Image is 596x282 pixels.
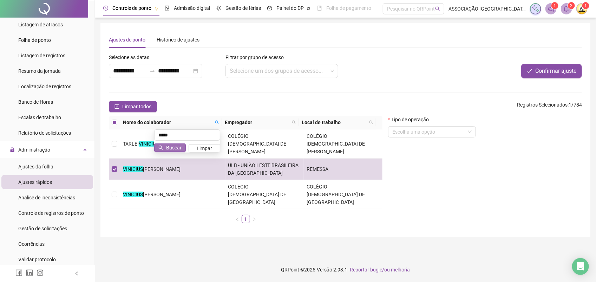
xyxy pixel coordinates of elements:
[527,68,532,74] span: check
[139,141,159,147] mark: VINICIUS
[388,116,433,123] label: Tipo de operação
[150,68,155,74] span: to
[154,6,158,11] span: pushpin
[18,241,45,247] span: Ocorrências
[18,226,67,231] span: Gestão de solicitações
[577,4,587,14] img: 4180
[18,257,56,262] span: Validar protocolo
[158,145,163,150] span: search
[435,6,440,12] span: search
[18,115,61,120] span: Escalas de trabalho
[570,3,573,8] span: 2
[189,144,220,153] button: Limpar
[18,22,63,27] span: Listagem de atrasos
[585,3,587,8] span: 1
[233,215,242,223] button: left
[276,5,304,11] span: Painel do DP
[18,130,71,136] span: Relatório de solicitações
[235,217,240,222] span: left
[250,215,258,223] button: right
[95,257,596,282] footer: QRPoint © 2025 - 2.93.1 -
[197,145,212,152] span: Limpar
[317,6,322,11] span: book
[563,6,570,12] span: bell
[103,6,108,11] span: clock-circle
[18,195,75,200] span: Análise de inconsistências
[368,117,375,128] span: search
[114,104,119,109] span: check-square
[109,101,157,112] button: Limpar todos
[307,133,365,154] span: COLÉGIO [DEMOGRAPHIC_DATA] DE [PERSON_NAME]
[166,144,182,152] span: Buscar
[74,271,79,276] span: left
[307,6,311,11] span: pushpin
[225,53,288,61] label: Filtrar por grupo de acesso
[228,162,299,176] span: ULB - UNIÃO LESTE BRASILEIRA DA [GEOGRAPHIC_DATA]
[225,118,289,126] span: Empregador
[150,68,155,74] span: swap-right
[112,5,151,11] span: Controle de ponto
[15,269,22,276] span: facebook
[582,2,589,9] sup: Atualize o seu contato no menu Meus Dados
[317,267,332,273] span: Versão
[123,118,212,126] span: Nome do colaborador
[18,147,50,153] span: Administração
[307,166,328,172] span: REMESSA
[290,117,297,128] span: search
[216,6,221,11] span: sun
[123,141,139,147] span: TARLEI
[369,120,373,124] span: search
[535,67,576,75] span: Confirmar ajuste
[554,3,556,8] span: 1
[225,5,261,11] span: Gestão de férias
[154,143,186,152] button: Buscar
[165,6,170,11] span: file-done
[551,2,558,9] sup: 1
[267,6,272,11] span: dashboard
[123,166,143,172] mark: VINICIUS
[233,215,242,223] li: Página anterior
[532,5,539,13] img: sparkle-icon.fc2bf0ac1784a2077858766a79e2daf3.svg
[10,147,15,152] span: lock
[18,210,84,216] span: Controle de registros de ponto
[174,5,210,11] span: Admissão digital
[143,166,181,172] span: [PERSON_NAME]
[215,120,219,124] span: search
[252,217,256,222] span: right
[109,36,145,44] div: Ajustes de ponto
[568,2,575,9] sup: 2
[521,64,582,78] button: Confirmar ajuste
[292,120,296,124] span: search
[548,6,554,12] span: notification
[517,101,582,112] span: : 1 / 784
[18,68,61,74] span: Resumo da jornada
[250,215,258,223] li: Próxima página
[326,5,371,11] span: Folha de pagamento
[214,117,221,128] span: search
[517,102,568,108] span: Registros Selecionados
[18,53,65,58] span: Listagem de registros
[143,192,181,197] span: [PERSON_NAME]
[123,192,143,197] mark: VINICIUS
[37,269,44,276] span: instagram
[157,36,199,44] div: Histórico de ajustes
[307,184,365,205] span: COLÉGIO [DEMOGRAPHIC_DATA] DE [GEOGRAPHIC_DATA]
[18,84,71,89] span: Localização de registros
[26,269,33,276] span: linkedin
[109,53,154,61] label: Selecione as datas
[350,267,410,273] span: Reportar bug e/ou melhoria
[18,164,53,169] span: Ajustes da folha
[302,118,366,126] span: Local de trabalho
[228,133,287,154] span: COLÉGIO [DEMOGRAPHIC_DATA] DE [PERSON_NAME]
[18,37,51,43] span: Folha de ponto
[228,184,287,205] span: COLÉGIO [DEMOGRAPHIC_DATA] DE [GEOGRAPHIC_DATA]
[18,179,52,185] span: Ajustes rápidos
[122,103,151,110] span: Limpar todos
[572,258,589,275] div: Open Intercom Messenger
[18,99,53,105] span: Banco de Horas
[242,215,250,223] a: 1
[448,5,526,13] span: ASSOCIAÇÃO [GEOGRAPHIC_DATA]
